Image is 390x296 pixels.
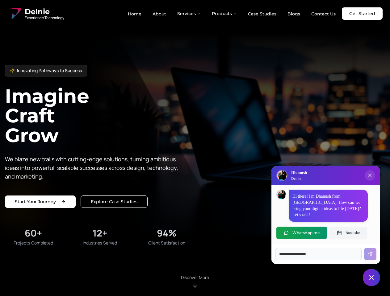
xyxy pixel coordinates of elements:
a: Delnie Logo Full [7,6,64,21]
img: Delnie Logo [7,6,22,21]
a: Home [123,9,146,19]
h1: Imagine Craft Grow [5,86,195,145]
p: Delnie [291,176,307,181]
p: Hi there! I'm Dhanush from [GEOGRAPHIC_DATA]. How can we bring your digital ideas to life [DATE]?... [292,193,364,218]
p: We blaze new trails with cutting-edge solutions, turning ambitious ideas into powerful, scalable ... [5,155,183,181]
div: 60+ [25,228,42,239]
span: Industries Served [83,240,117,246]
span: Innovating Pathways to Success [17,68,82,74]
span: Client Satisfaction [148,240,185,246]
span: Projects Completed [14,240,53,246]
div: 94% [157,228,177,239]
span: Experience Technology [25,15,64,20]
button: Products [207,7,242,20]
button: Close chat popup [365,170,375,181]
span: Delnie [25,7,64,17]
img: Delnie Logo [277,171,287,180]
img: Dhanush [277,190,286,199]
a: About [148,9,171,19]
button: Services [172,7,206,20]
a: Case Studies [243,9,281,19]
div: Scroll to About section [181,274,209,289]
h3: Dhanush [291,170,307,176]
button: WhatsApp me [276,227,327,239]
button: Book slot [329,227,367,239]
div: 12+ [93,228,107,239]
button: Close chat [363,269,380,286]
nav: Main [123,7,341,20]
p: Discover More [181,274,209,281]
a: Blogs [283,9,305,19]
a: Explore our solutions [81,195,148,208]
a: Start your project with us [5,195,76,208]
a: Contact Us [306,9,341,19]
a: Get Started [342,7,383,20]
